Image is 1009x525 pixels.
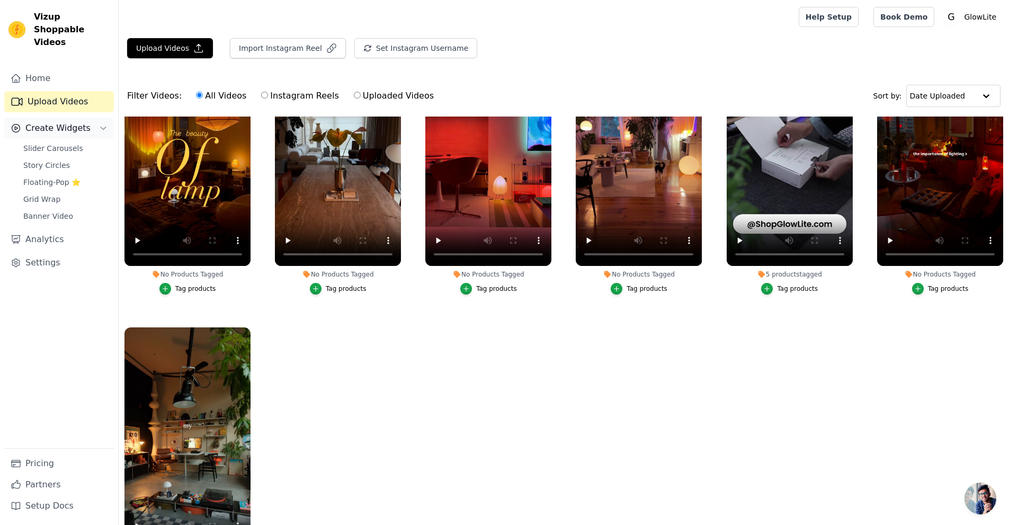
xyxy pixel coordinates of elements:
div: 5 products tagged [727,270,853,279]
div: No Products Tagged [877,270,1003,279]
div: Tag products [476,284,517,293]
button: Tag products [460,283,517,295]
button: Create Widgets [4,118,114,139]
span: Create Widgets [25,122,91,135]
label: All Videos [195,89,247,103]
a: Upload Videos [4,91,114,112]
a: Slider Carousels [17,141,114,156]
button: Upload Videos [127,38,213,58]
span: Floating-Pop ⭐ [23,177,81,188]
img: Vizup [8,21,25,38]
span: Slider Carousels [23,143,83,154]
div: Tag products [326,284,367,293]
button: Tag products [611,283,667,295]
label: Uploaded Videos [353,89,434,103]
input: All Videos [196,92,203,99]
button: Import Instagram Reel [230,38,346,58]
button: Tag products [761,283,818,295]
a: Story Circles [17,158,114,173]
div: Tag products [928,284,969,293]
a: Pricing [4,453,114,474]
span: Banner Video [23,211,73,221]
div: No Products Tagged [576,270,702,279]
span: Vizup Shoppable Videos [34,11,110,49]
button: Tag products [310,283,367,295]
a: Floating-Pop ⭐ [17,175,114,190]
div: No Products Tagged [425,270,551,279]
label: Instagram Reels [261,89,339,103]
a: Grid Wrap [17,192,114,207]
a: Banner Video [17,209,114,224]
div: No Products Tagged [275,270,401,279]
span: Grid Wrap [23,194,60,204]
div: No Products Tagged [124,270,251,279]
a: Settings [4,252,114,273]
input: Uploaded Videos [354,92,361,99]
div: Tag products [175,284,216,293]
div: Tag products [627,284,667,293]
div: Tag products [777,284,818,293]
span: Story Circles [23,160,70,171]
button: Tag products [159,283,216,295]
text: G [948,12,955,22]
a: Home [4,68,114,89]
a: Partners [4,474,114,495]
a: Help Setup [799,7,859,27]
button: Set Instagram Username [354,38,477,58]
button: G GlowLite [943,7,1001,26]
input: Instagram Reels [261,92,268,99]
div: Filter Videos: [127,84,440,108]
button: Tag products [912,283,969,295]
div: Sort by: [873,85,1001,107]
a: Book Demo [873,7,934,27]
a: Analytics [4,229,114,250]
div: Open chat [965,483,996,514]
a: Setup Docs [4,495,114,517]
p: GlowLite [960,7,1001,26]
